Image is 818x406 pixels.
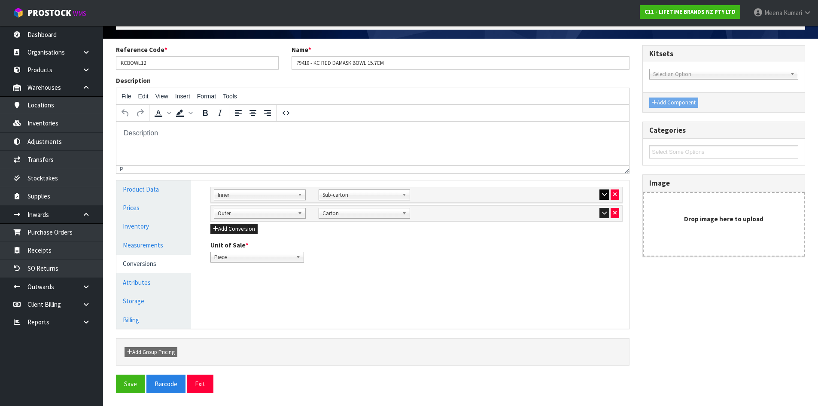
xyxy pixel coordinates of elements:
[73,9,86,18] small: WMS
[13,7,24,18] img: cube-alt.png
[260,106,275,120] button: Align right
[155,93,168,100] span: View
[322,208,399,219] span: Carton
[210,224,258,234] button: Add Conversion
[649,98,698,108] button: Add Component
[223,93,237,100] span: Tools
[653,69,787,79] span: Select an Option
[116,375,145,393] button: Save
[649,50,798,58] h3: Kitsets
[116,236,191,254] a: Measurements
[138,93,149,100] span: Edit
[187,375,213,393] button: Exit
[118,106,133,120] button: Undo
[231,106,246,120] button: Align left
[116,217,191,235] a: Inventory
[27,7,71,18] span: ProStock
[122,93,131,100] span: File
[622,166,629,173] div: Resize
[173,106,194,120] div: Background color
[292,56,630,70] input: Name
[120,166,123,172] div: p
[322,190,399,200] span: Sub-carton
[784,9,802,17] span: Kumari
[218,208,294,219] span: Outer
[197,93,216,100] span: Format
[116,45,167,54] label: Reference Code
[116,311,191,329] a: Billing
[645,8,736,15] strong: C11 - LIFETIME BRANDS NZ PTY LTD
[116,180,191,198] a: Product Data
[218,190,294,200] span: Inner
[116,292,191,310] a: Storage
[213,106,227,120] button: Italic
[133,106,147,120] button: Redo
[684,215,763,223] strong: Drop image here to upload
[210,241,249,250] label: Unit of Sale
[246,106,260,120] button: Align center
[649,126,798,134] h3: Categories
[214,252,292,263] span: Piece
[116,199,191,217] a: Prices
[151,106,173,120] div: Text color
[146,375,185,393] button: Barcode
[764,9,782,17] span: Meena
[116,56,279,70] input: Reference Code
[125,347,177,357] button: Add Group Pricing
[640,5,740,19] a: C11 - LIFETIME BRANDS NZ PTY LTD
[649,179,798,187] h3: Image
[175,93,190,100] span: Insert
[198,106,213,120] button: Bold
[116,122,629,165] iframe: Rich Text Area. Press ALT-0 for help.
[279,106,293,120] button: Source code
[116,76,151,85] label: Description
[116,274,191,291] a: Attributes
[116,255,191,272] a: Conversions
[292,45,311,54] label: Name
